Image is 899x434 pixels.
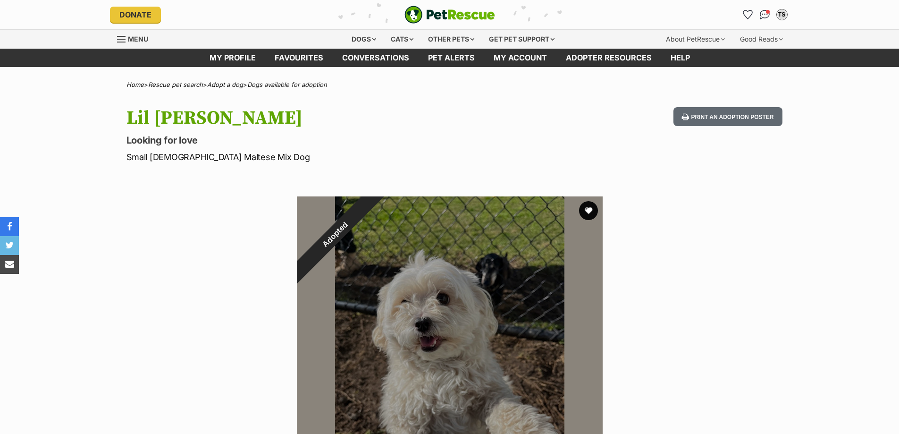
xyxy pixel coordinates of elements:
button: favourite [579,201,598,220]
h1: Lil [PERSON_NAME] [126,107,526,129]
a: Favourites [265,49,333,67]
button: Print an adoption poster [673,107,782,127]
a: PetRescue [404,6,495,24]
div: Good Reads [733,30,790,49]
a: Conversations [757,7,773,22]
p: Looking for love [126,134,526,147]
div: Get pet support [482,30,561,49]
button: My account [774,7,790,22]
a: My profile [200,49,265,67]
a: Favourites [740,7,756,22]
div: Adopted [275,175,395,294]
a: Adopter resources [556,49,661,67]
a: Rescue pet search [148,81,203,88]
a: My account [484,49,556,67]
a: Adopt a dog [207,81,243,88]
a: Help [661,49,699,67]
a: Dogs available for adoption [247,81,327,88]
div: Dogs [345,30,383,49]
p: Small [DEMOGRAPHIC_DATA] Maltese Mix Dog [126,151,526,163]
a: conversations [333,49,419,67]
img: logo-e224e6f780fb5917bec1dbf3a21bbac754714ae5b6737aabdf751b685950b380.svg [404,6,495,24]
a: Home [126,81,144,88]
ul: Account quick links [740,7,790,22]
div: Other pets [421,30,481,49]
div: TS [777,10,787,19]
div: Cats [384,30,420,49]
a: Pet alerts [419,49,484,67]
img: chat-41dd97257d64d25036548639549fe6c8038ab92f7586957e7f3b1b290dea8141.svg [760,10,770,19]
a: Donate [110,7,161,23]
span: Menu [128,35,148,43]
a: Menu [117,30,155,47]
div: About PetRescue [659,30,731,49]
div: > > > [103,81,797,88]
